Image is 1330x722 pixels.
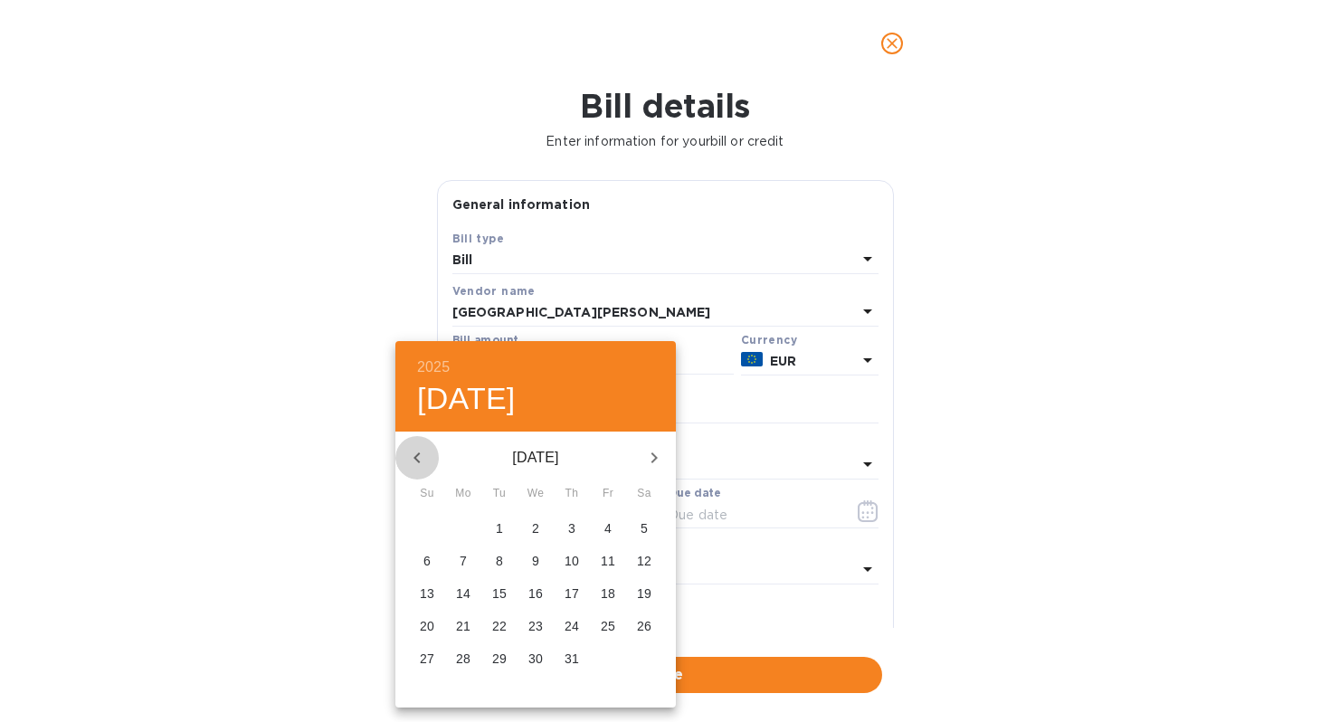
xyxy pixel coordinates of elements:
[483,577,516,610] button: 15
[528,584,543,602] p: 16
[592,577,624,610] button: 18
[565,584,579,602] p: 17
[519,577,552,610] button: 16
[447,485,480,503] span: Mo
[565,649,579,667] p: 31
[460,551,467,569] p: 7
[637,551,651,569] p: 12
[411,485,443,503] span: Su
[492,649,507,667] p: 29
[628,545,660,577] button: 12
[601,616,615,634] p: 25
[483,485,516,503] span: Tu
[456,649,470,667] p: 28
[420,649,434,667] p: 27
[601,584,615,602] p: 18
[592,545,624,577] button: 11
[483,642,516,675] button: 29
[447,610,480,642] button: 21
[637,616,651,634] p: 26
[628,610,660,642] button: 26
[447,577,480,610] button: 14
[519,512,552,545] button: 2
[456,616,470,634] p: 21
[532,518,539,537] p: 2
[420,616,434,634] p: 20
[556,577,588,610] button: 17
[411,577,443,610] button: 13
[423,551,431,569] p: 6
[628,485,660,503] span: Sa
[519,545,552,577] button: 9
[592,512,624,545] button: 4
[592,485,624,503] span: Fr
[456,584,470,602] p: 14
[411,642,443,675] button: 27
[483,610,516,642] button: 22
[556,512,588,545] button: 3
[565,616,579,634] p: 24
[528,649,543,667] p: 30
[604,518,612,537] p: 4
[492,584,507,602] p: 15
[411,545,443,577] button: 6
[565,551,579,569] p: 10
[556,485,588,503] span: Th
[496,551,503,569] p: 8
[417,380,516,418] button: [DATE]
[519,642,552,675] button: 30
[496,518,503,537] p: 1
[519,610,552,642] button: 23
[592,610,624,642] button: 25
[628,512,660,545] button: 5
[532,551,539,569] p: 9
[483,512,516,545] button: 1
[641,518,648,537] p: 5
[439,447,632,469] p: [DATE]
[492,616,507,634] p: 22
[417,355,450,380] button: 2025
[556,610,588,642] button: 24
[637,584,651,602] p: 19
[420,584,434,602] p: 13
[556,642,588,675] button: 31
[628,577,660,610] button: 19
[568,518,575,537] p: 3
[519,485,552,503] span: We
[601,551,615,569] p: 11
[556,545,588,577] button: 10
[483,545,516,577] button: 8
[447,642,480,675] button: 28
[447,545,480,577] button: 7
[411,610,443,642] button: 20
[528,616,543,634] p: 23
